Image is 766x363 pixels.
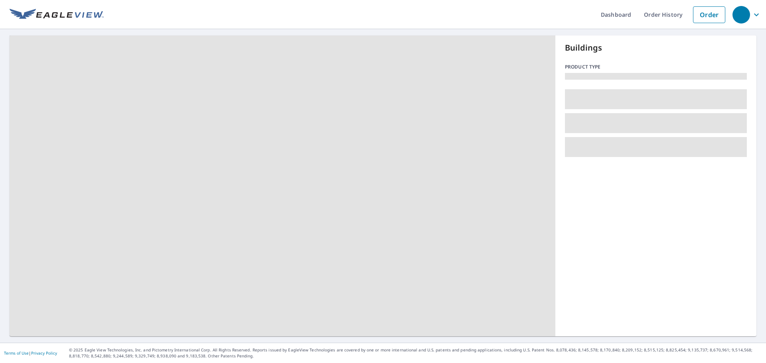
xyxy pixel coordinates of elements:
a: Privacy Policy [31,350,57,356]
p: © 2025 Eagle View Technologies, Inc. and Pictometry International Corp. All Rights Reserved. Repo... [69,347,762,359]
p: Buildings [565,42,747,54]
p: | [4,351,57,355]
a: Terms of Use [4,350,29,356]
a: Order [693,6,725,23]
p: Product type [565,63,747,71]
img: EV Logo [10,9,104,21]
